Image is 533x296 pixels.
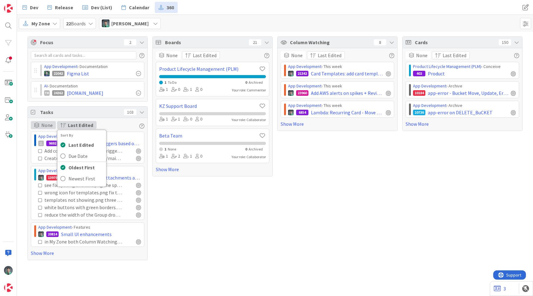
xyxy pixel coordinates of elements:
[44,63,141,70] div: › Documentation
[432,51,470,59] button: Last Edited
[159,102,258,110] a: KZ Support Board
[44,204,122,211] div: white buttons with green borders.png﻿ fix the buttons that are grey to be white
[111,20,149,27] span: [PERSON_NAME]
[413,90,425,96] div: 10184
[44,71,50,76] img: CR
[61,230,112,238] span: Small UI enhancements
[44,238,122,245] div: in My Zone both Column Watching and My Boards have messed up grouping by buttons, it should look ...
[118,2,153,13] a: Calendar
[67,70,89,77] span: Figma List
[66,20,71,27] b: 22
[124,109,136,115] div: 103
[68,141,94,149] span: Last Edited
[44,83,48,89] a: AI
[46,231,59,237] div: 20814
[288,71,294,76] img: VP
[171,86,180,93] div: 0
[13,1,28,8] span: Support
[245,80,247,85] span: 0
[171,116,180,123] div: 1
[413,64,481,69] a: Product Lifecycle Management (PLM)
[232,117,266,123] div: Your role: Collaborator
[159,86,168,93] div: 1
[38,167,141,174] div: ›
[44,181,122,189] div: see ﻿fix spacing and text.png﻿ the spacing between the circle and avatar should be equal on both ...
[44,196,122,204] div: templates not showing.png﻿ three templates are not showing.
[195,153,202,160] div: 0
[57,130,106,187] div: Last Edited
[311,89,383,97] span: Add AWS alerts on spikes + Review MongoDB
[44,211,122,218] div: reduce the width of the Group dropdowm to match the width of the expanded menu see ﻿dropdown widt...
[288,83,391,89] div: › This week
[288,83,321,89] a: App Development
[4,266,13,275] img: VP
[245,147,247,151] span: 0
[183,116,192,123] div: 0
[232,87,266,93] div: Your role: Commenter
[494,285,506,292] a: 3
[311,109,383,116] span: Lambda: Recurring Card - Move to lambda and rewrite for next date setting vs looping
[413,63,516,70] div: › Conceive
[288,63,391,70] div: › This week
[413,102,516,109] div: › Archive
[60,133,106,138] div: Sort By
[57,150,106,162] a: Due Date
[296,90,308,96] div: 23960
[159,116,168,123] div: 1
[44,154,122,162] div: Create a gulp script to create/maintain the production triggers (like we do for email templates a...
[79,2,116,13] a: Dev (List)
[182,51,220,59] button: Last Edited
[232,154,266,160] div: Your role: Collaborator
[171,153,180,160] div: 2
[38,133,141,140] div: › Intake
[413,110,425,115] div: 10736
[46,141,59,146] div: 9692
[318,52,341,59] span: Last Edited
[44,189,122,196] div: wrong icon for templates.png﻿ fix the template icon to be the correct one.
[288,110,294,115] img: VP
[499,39,511,45] div: 150
[38,231,44,237] img: VP
[44,64,77,69] a: App Development
[165,39,246,46] span: Boards
[38,175,44,180] img: VP
[166,52,178,59] span: None
[164,147,166,151] span: 1
[281,120,394,128] a: Show More
[46,175,59,180] div: 13979
[66,20,86,27] span: Boards
[44,2,77,13] a: Release
[249,147,263,151] span: Archived
[91,4,112,11] span: Dev (List)
[288,64,321,69] a: App Development
[428,109,493,116] span: app-error on DELETE_BuCKET
[168,80,176,85] span: To Do
[41,121,53,129] span: None
[30,4,38,11] span: Dev
[4,4,13,13] img: Visit kanbanzone.com
[102,19,109,27] img: VP
[291,52,303,59] span: None
[68,121,93,129] span: Last Edited
[31,249,144,257] a: Show More
[38,168,72,173] a: App Development
[288,90,294,96] img: VP
[155,2,178,13] a: 360
[57,173,106,184] a: Newest First
[164,80,166,85] span: 1
[249,80,263,85] span: Archived
[55,4,73,11] span: Release
[296,71,308,76] div: 21342
[44,83,141,89] div: › Documentation
[156,166,269,173] a: Show More
[57,162,106,173] a: Oldest First
[296,110,308,115] div: 6854
[124,39,136,45] div: 2
[159,65,258,73] a: Product Lifecycle Management (PLM)
[68,164,95,171] span: Oldest First
[52,90,64,96] div: 24362
[416,52,428,59] span: None
[290,39,371,46] span: Column Watching
[44,90,50,96] div: TM
[374,39,386,45] div: 8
